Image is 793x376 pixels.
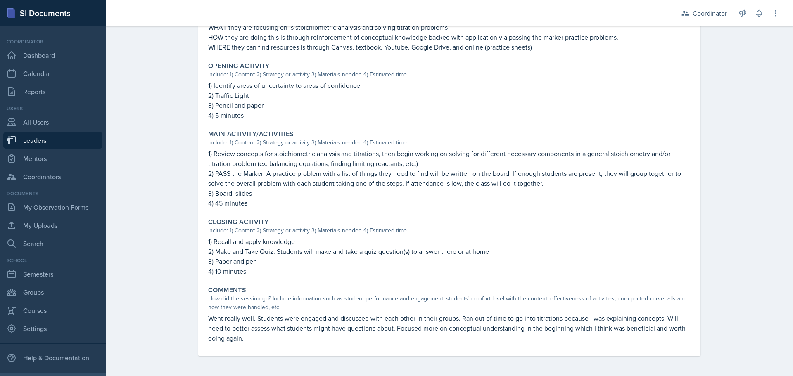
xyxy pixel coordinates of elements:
a: Coordinators [3,168,102,185]
p: 3) Paper and pen [208,256,691,266]
a: My Uploads [3,217,102,234]
div: Include: 1) Content 2) Strategy or activity 3) Materials needed 4) Estimated time [208,138,691,147]
a: Settings [3,320,102,337]
a: Search [3,235,102,252]
a: Calendar [3,65,102,82]
p: WHAT they are focusing on is stoichiometric analysis and solving titration problems [208,22,691,32]
div: Include: 1) Content 2) Strategy or activity 3) Materials needed 4) Estimated time [208,226,691,235]
p: 3) Board, slides [208,188,691,198]
div: Users [3,105,102,112]
a: All Users [3,114,102,130]
div: Documents [3,190,102,197]
label: Main Activity/Activities [208,130,294,138]
a: Dashboard [3,47,102,64]
label: Comments [208,286,246,294]
a: Semesters [3,266,102,282]
div: Coordinator [3,38,102,45]
div: School [3,257,102,264]
p: 3) Pencil and paper [208,100,691,110]
p: 1) Recall and apply knowledge [208,236,691,246]
p: 4) 10 minutes [208,266,691,276]
p: Went really well. Students were engaged and discussed with each other in their groups. Ran out of... [208,313,691,343]
a: Leaders [3,132,102,149]
p: 4) 45 minutes [208,198,691,208]
label: Closing Activity [208,218,268,226]
div: Include: 1) Content 2) Strategy or activity 3) Materials needed 4) Estimated time [208,70,691,79]
p: 2) Make and Take Quiz: Students will make and take a quiz question(s) to answer there or at home [208,246,691,256]
p: HOW they are doing this is through reinforcement of conceptual knowledge backed with application ... [208,32,691,42]
a: Reports [3,83,102,100]
a: Courses [3,302,102,319]
label: Opening Activity [208,62,269,70]
p: WHERE they can find resources is through Canvas, textbook, Youtube, Google Drive, and online (pra... [208,42,691,52]
a: My Observation Forms [3,199,102,215]
div: Coordinator [693,8,727,18]
a: Groups [3,284,102,300]
p: 2) PASS the Marker: A practice problem with a list of things they need to find will be written on... [208,168,691,188]
div: How did the session go? Include information such as student performance and engagement, students'... [208,294,691,312]
div: Help & Documentation [3,350,102,366]
a: Mentors [3,150,102,167]
p: 1) Review concepts for stoichiometric analysis and titrations, then begin working on solving for ... [208,149,691,168]
p: 2) Traffic Light [208,90,691,100]
p: 4) 5 minutes [208,110,691,120]
p: 1) Identify areas of uncertainty to areas of confidence [208,80,691,90]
